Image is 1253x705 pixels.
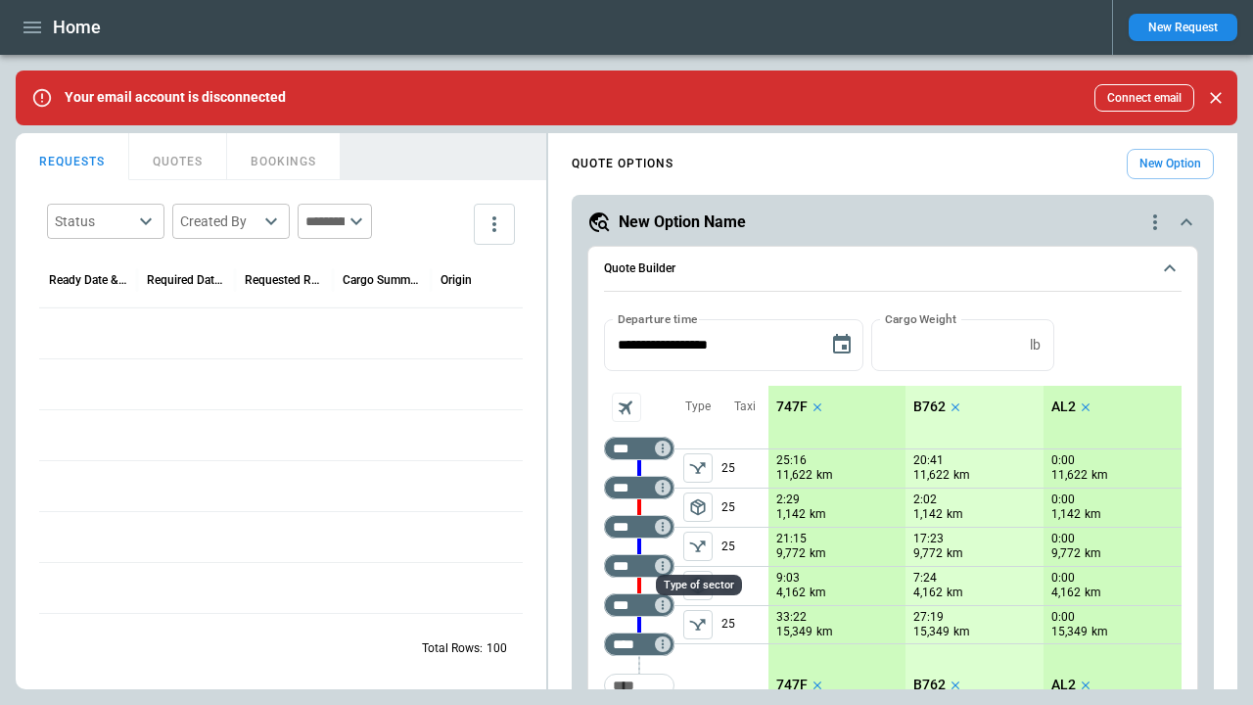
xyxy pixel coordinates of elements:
[685,399,711,415] p: Type
[245,273,323,287] div: Requested Route
[604,593,674,617] div: Too short
[913,467,950,484] p: 11,622
[885,310,956,327] label: Cargo Weight
[913,493,937,507] p: 2:02
[618,310,698,327] label: Departure time
[1051,506,1081,523] p: 1,142
[612,393,641,422] span: Aircraft selection
[683,453,713,483] span: Type of sector
[776,506,806,523] p: 1,142
[604,247,1182,292] button: Quote Builder
[947,545,963,562] p: km
[913,624,950,640] p: 15,349
[810,506,826,523] p: km
[913,585,943,601] p: 4,162
[604,633,674,656] div: Too short
[619,211,746,233] h5: New Option Name
[1051,585,1081,601] p: 4,162
[776,610,807,625] p: 33:22
[913,399,946,415] p: B762
[776,677,808,693] p: 747F
[721,449,768,488] p: 25
[55,211,133,231] div: Status
[604,262,675,275] h6: Quote Builder
[776,532,807,546] p: 21:15
[776,545,806,562] p: 9,772
[227,133,341,180] button: BOOKINGS
[16,133,129,180] button: REQUESTS
[1051,610,1075,625] p: 0:00
[683,493,713,522] span: Type of sector
[913,506,943,523] p: 1,142
[776,585,806,601] p: 4,162
[947,585,963,601] p: km
[1051,677,1076,693] p: AL2
[422,640,483,657] p: Total Rows:
[913,571,937,586] p: 7:24
[683,610,713,639] button: left aligned
[1085,545,1101,562] p: km
[822,325,861,364] button: Choose date, selected date is Sep 29, 2025
[1051,493,1075,507] p: 0:00
[953,624,970,640] p: km
[947,506,963,523] p: km
[1127,149,1214,179] button: New Option
[65,89,286,106] p: Your email account is disconnected
[441,273,472,287] div: Origin
[776,399,808,415] p: 747F
[776,624,812,640] p: 15,349
[1051,532,1075,546] p: 0:00
[816,467,833,484] p: km
[953,467,970,484] p: km
[913,545,943,562] p: 9,772
[147,273,225,287] div: Required Date & Time (UTC)
[1051,453,1075,468] p: 0:00
[604,437,674,460] div: Too short
[810,585,826,601] p: km
[1051,624,1088,640] p: 15,349
[53,16,101,39] h1: Home
[1085,506,1101,523] p: km
[810,545,826,562] p: km
[604,476,674,499] div: Too short
[683,532,713,561] span: Type of sector
[656,575,742,595] div: Type of sector
[49,273,127,287] div: Ready Date & Time (UTC)
[604,554,674,578] div: Too short
[776,571,800,586] p: 9:03
[683,610,713,639] span: Type of sector
[1051,399,1076,415] p: AL2
[1051,545,1081,562] p: 9,772
[180,211,258,231] div: Created By
[129,133,227,180] button: QUOTES
[776,467,812,484] p: 11,622
[604,674,674,697] div: Too short
[721,489,768,527] p: 25
[1202,84,1230,112] button: Close
[913,453,944,468] p: 20:41
[683,493,713,522] button: left aligned
[683,453,713,483] button: left aligned
[474,204,515,245] button: more
[721,606,768,643] p: 25
[913,677,946,693] p: B762
[487,640,507,657] p: 100
[1091,624,1108,640] p: km
[604,515,674,539] div: Too short
[1030,337,1041,353] p: lb
[572,160,673,168] h4: QUOTE OPTIONS
[734,399,756,415] p: Taxi
[913,532,944,546] p: 17:23
[1051,467,1088,484] p: 11,622
[1129,14,1237,41] button: New Request
[721,528,768,566] p: 25
[721,567,768,605] p: 25
[1091,467,1108,484] p: km
[1051,571,1075,586] p: 0:00
[688,497,708,517] span: package_2
[1202,76,1230,119] div: dismiss
[1094,84,1194,112] button: Connect email
[1085,585,1101,601] p: km
[587,211,1198,234] button: New Option Namequote-option-actions
[683,532,713,561] button: left aligned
